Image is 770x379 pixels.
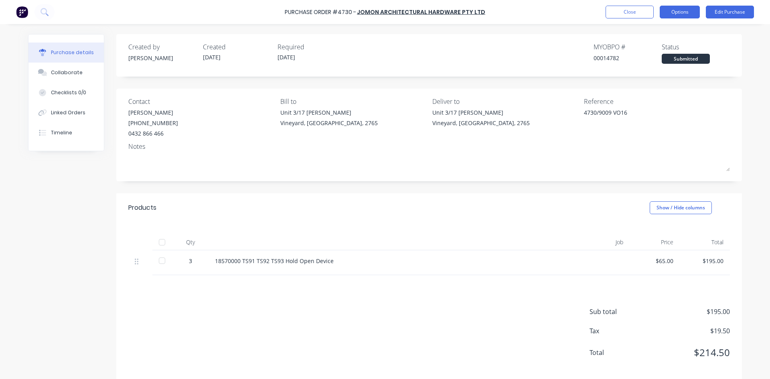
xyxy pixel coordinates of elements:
button: Collaborate [28,63,104,83]
div: 3 [179,257,202,265]
div: Bill to [280,97,426,106]
div: Products [128,203,156,213]
span: $195.00 [650,307,730,316]
div: Created by [128,42,197,52]
div: Price [630,234,680,250]
div: Vineyard, [GEOGRAPHIC_DATA], 2765 [280,119,378,127]
div: Purchase Order #4730 - [285,8,356,16]
div: [PHONE_NUMBER] [128,119,178,127]
div: Submitted [662,54,710,64]
div: Qty [172,234,209,250]
div: Notes [128,142,730,151]
div: MYOB PO # [594,42,662,52]
div: Vineyard, [GEOGRAPHIC_DATA], 2765 [432,119,530,127]
div: Created [203,42,271,52]
span: Tax [590,326,650,336]
div: [PERSON_NAME] [128,108,178,117]
div: Purchase details [51,49,94,56]
div: Unit 3/17 [PERSON_NAME] [432,108,530,117]
button: Close [606,6,654,18]
div: Required [278,42,346,52]
div: Deliver to [432,97,578,106]
div: Total [680,234,730,250]
button: Checklists 0/0 [28,83,104,103]
div: 18570000 TS91 TS92 TS93 Hold Open Device [215,257,563,265]
div: $65.00 [636,257,673,265]
span: Total [590,348,650,357]
button: Linked Orders [28,103,104,123]
button: Options [660,6,700,18]
div: 0432 866 466 [128,129,178,138]
span: $19.50 [650,326,730,336]
div: Job [569,234,630,250]
div: Status [662,42,730,52]
span: Sub total [590,307,650,316]
div: Reference [584,97,730,106]
div: $195.00 [686,257,723,265]
div: Collaborate [51,69,83,76]
div: Unit 3/17 [PERSON_NAME] [280,108,378,117]
button: Purchase details [28,43,104,63]
button: Edit Purchase [706,6,754,18]
div: Timeline [51,129,72,136]
div: Contact [128,97,274,106]
div: [PERSON_NAME] [128,54,197,62]
div: Checklists 0/0 [51,89,86,96]
button: Show / Hide columns [650,201,712,214]
div: Linked Orders [51,109,85,116]
div: 00014782 [594,54,662,62]
img: Factory [16,6,28,18]
textarea: 4730/9009 VO16 [584,108,684,126]
span: $214.50 [650,345,730,360]
a: Jomon Architectural Hardware Pty Ltd [357,8,485,16]
button: Timeline [28,123,104,143]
